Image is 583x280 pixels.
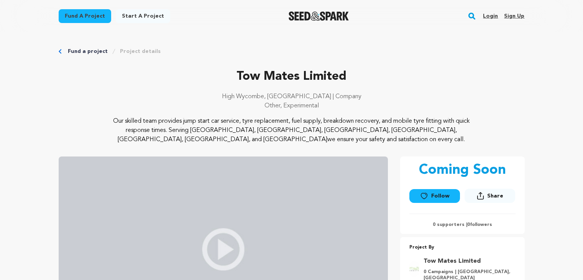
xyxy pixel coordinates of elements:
[105,117,478,144] p: Our skilled team provides jump start car service, tyre replacement, fuel supply, breakdown recove...
[59,92,525,101] p: High Wycombe, [GEOGRAPHIC_DATA] | Company
[120,48,161,55] a: Project details
[465,189,515,206] span: Share
[467,222,470,227] span: 0
[59,101,525,110] p: Other, Experimental
[116,9,170,23] a: Start a project
[409,222,516,228] p: 0 supporters | followers
[487,192,503,200] span: Share
[59,9,111,23] a: Fund a project
[409,261,419,277] img: 2d29625b8bb07022.jpg
[483,10,498,22] a: Login
[419,163,506,178] p: Coming Soon
[289,12,349,21] img: Seed&Spark Logo Dark Mode
[59,48,525,55] div: Breadcrumb
[465,189,515,203] button: Share
[289,12,349,21] a: Seed&Spark Homepage
[409,189,460,203] a: Follow
[409,243,516,252] p: Project By
[424,257,511,266] a: Goto Tow Mates Limited profile
[504,10,524,22] a: Sign up
[68,48,108,55] a: Fund a project
[59,68,525,86] p: Tow Mates Limited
